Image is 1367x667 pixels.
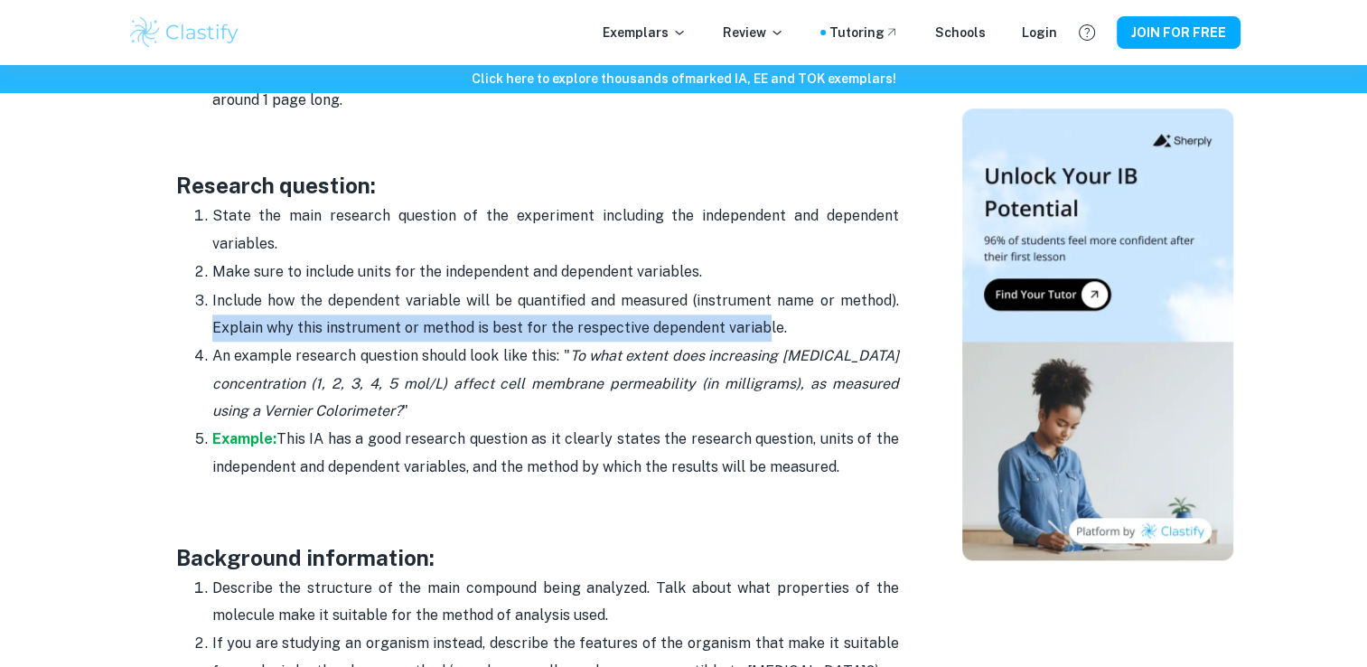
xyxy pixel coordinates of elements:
h3: Research question: [176,169,899,202]
p: Make sure to include units for the independent and dependent variables. [212,258,899,286]
p: Include how the dependent variable will be quantified and measured (instrument name or method). E... [212,287,899,343]
a: Login [1022,23,1057,42]
p: Exemplars [603,23,687,42]
p: Review [723,23,784,42]
p: An example research question should look like this: " " [212,343,899,425]
i: To what extent does increasing [MEDICAL_DATA] concentration (1, 2, 3, 4, 5 mol/L) affect cell mem... [212,347,899,419]
h6: Click here to explore thousands of marked IA, EE and TOK exemplars ! [4,69,1363,89]
h3: Background information: [176,541,899,574]
button: JOIN FOR FREE [1117,16,1241,49]
a: Tutoring [829,23,899,42]
a: Example: [212,430,276,447]
a: Schools [935,23,986,42]
img: Thumbnail [962,108,1233,560]
button: Help and Feedback [1072,17,1102,48]
img: Clastify logo [127,14,242,51]
p: This IA has a good research question as it clearly states the research question, units of the ind... [212,426,899,481]
p: State the main research question of the experiment including the independent and dependent variab... [212,202,899,258]
p: Describe the structure of the main compound being analyzed. Talk about what properties of the mol... [212,575,899,630]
